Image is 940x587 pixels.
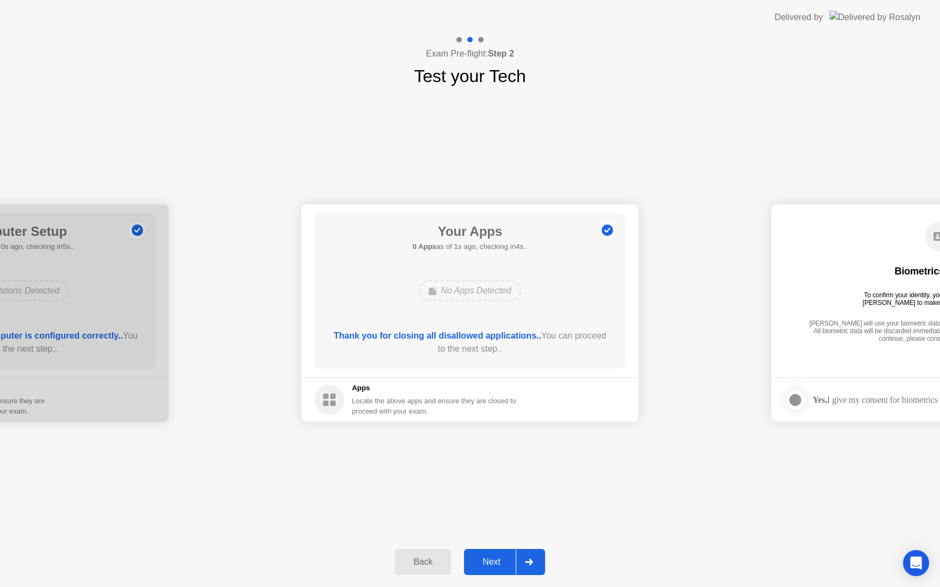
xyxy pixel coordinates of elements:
h1: Test your Tech [414,63,526,89]
button: Back [395,549,451,575]
strong: Yes, [813,395,827,404]
img: Delivered by Rosalyn [830,11,920,23]
b: Step 2 [488,49,514,58]
h5: as of 1s ago, checking in4s.. [412,241,527,252]
div: Open Intercom Messenger [903,550,929,576]
h1: Your Apps [412,222,527,241]
div: You can proceed to the next step.. [330,329,610,355]
div: Locate the above apps and ensure they are closed to proceed with your exam. [352,396,517,416]
button: Next [464,549,545,575]
div: No Apps Detected [419,280,521,301]
h4: Exam Pre-flight: [426,47,514,60]
h5: Apps [352,383,517,394]
div: Delivered by [775,11,823,24]
div: Back [398,557,448,567]
b: Thank you for closing all disallowed applications.. [334,331,541,340]
b: 0 Apps [412,242,436,251]
div: Next [467,557,516,567]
